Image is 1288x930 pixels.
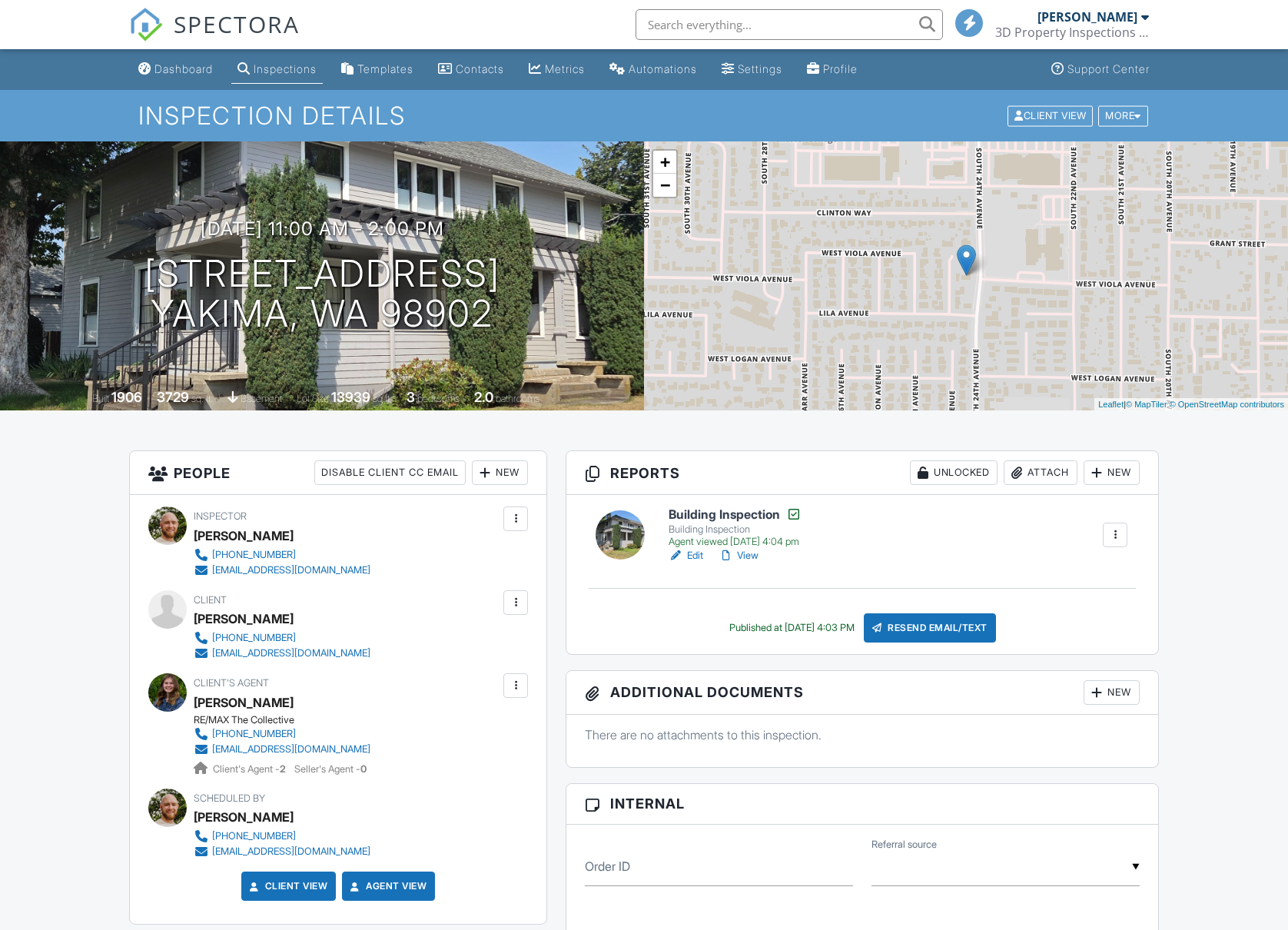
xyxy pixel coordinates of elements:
a: [EMAIL_ADDRESS][DOMAIN_NAME] [194,646,370,661]
div: [PERSON_NAME] [1037,9,1137,25]
div: Unlocked [910,460,998,485]
a: © OpenStreetMap contributors [1170,400,1284,409]
div: Attach [1004,460,1077,485]
div: 3729 [157,389,189,405]
div: [PERSON_NAME] [194,805,294,829]
div: Published at [DATE] 4:03 PM [729,622,855,634]
a: Building Inspection Building Inspection Agent viewed [DATE] 4:04 pm [669,507,802,548]
span: Built [92,393,109,404]
h3: Internal [566,784,1158,824]
p: There are no attachments to this inspection. [585,726,1140,743]
span: SPECTORA [174,8,300,40]
div: [PERSON_NAME] [194,607,294,630]
a: View [719,548,759,563]
div: More [1098,105,1148,126]
div: 2.0 [474,389,493,405]
a: © MapTiler [1126,400,1167,409]
h1: [STREET_ADDRESS] Yakima, WA 98902 [144,254,500,335]
span: bathrooms [496,393,539,404]
label: Referral source [871,838,937,852]
a: Support Center [1045,55,1156,84]
strong: 0 [360,763,367,775]
div: Support Center [1067,62,1150,75]
div: [PHONE_NUMBER] [212,632,296,644]
h3: Reports [566,451,1158,495]
a: [PERSON_NAME] [194,691,294,714]
label: Order ID [585,858,630,875]
div: [PHONE_NUMBER] [212,549,296,561]
div: [PHONE_NUMBER] [212,830,296,842]
div: 3D Property Inspections LLC [995,25,1149,40]
input: Search everything... [636,9,943,40]
div: 1906 [111,389,142,405]
a: Agent View [347,879,427,894]
div: Building Inspection [669,523,802,536]
a: Zoom in [653,151,676,174]
div: [EMAIL_ADDRESS][DOMAIN_NAME] [212,743,370,756]
span: Inspector [194,510,247,522]
div: Inspections [254,62,317,75]
div: Dashboard [154,62,213,75]
h3: People [130,451,547,495]
div: Settings [738,62,782,75]
a: Leaflet [1098,400,1124,409]
a: Edit [669,548,703,563]
div: [EMAIL_ADDRESS][DOMAIN_NAME] [212,564,370,576]
a: Dashboard [132,55,219,84]
div: | [1094,398,1288,411]
span: Scheduled By [194,792,265,804]
a: Automations (Basic) [603,55,703,84]
a: [EMAIL_ADDRESS][DOMAIN_NAME] [194,844,370,859]
span: bedrooms [417,393,460,404]
div: Automations [629,62,697,75]
a: Company Profile [801,55,864,84]
div: New [1084,460,1140,485]
a: Settings [715,55,788,84]
div: 13939 [331,389,370,405]
div: [PERSON_NAME] [194,524,294,547]
div: Contacts [456,62,504,75]
span: Lot Size [297,393,329,404]
div: Resend Email/Text [864,613,996,643]
h3: Additional Documents [566,671,1158,715]
a: [PHONE_NUMBER] [194,726,370,742]
span: Client [194,594,227,606]
div: Templates [357,62,413,75]
a: Client View [1006,109,1097,121]
div: RE/MAX The Collective [194,714,383,726]
a: Client View [247,879,328,894]
div: Metrics [545,62,585,75]
span: basement [241,393,282,404]
a: [EMAIL_ADDRESS][DOMAIN_NAME] [194,742,370,757]
div: New [1084,680,1140,705]
a: [PHONE_NUMBER] [194,829,370,844]
h6: Building Inspection [669,507,802,522]
a: Zoom out [653,174,676,197]
a: Contacts [432,55,510,84]
div: [EMAIL_ADDRESS][DOMAIN_NAME] [212,647,370,659]
a: Templates [335,55,420,84]
span: Client's Agent [194,677,269,689]
img: The Best Home Inspection Software - Spectora [129,8,163,42]
div: New [472,460,528,485]
a: Metrics [523,55,591,84]
a: SPECTORA [129,21,300,53]
a: Inspections [231,55,323,84]
span: sq.ft. [373,393,392,404]
div: [PHONE_NUMBER] [212,728,296,740]
div: Agent viewed [DATE] 4:04 pm [669,536,802,548]
span: Seller's Agent - [294,763,367,775]
strong: 2 [280,763,286,775]
a: [EMAIL_ADDRESS][DOMAIN_NAME] [194,563,370,578]
div: Profile [823,62,858,75]
div: 3 [407,389,415,405]
a: [PHONE_NUMBER] [194,547,370,563]
span: sq. ft. [191,393,213,404]
div: Client View [1007,105,1093,126]
div: [EMAIL_ADDRESS][DOMAIN_NAME] [212,845,370,858]
a: [PHONE_NUMBER] [194,630,370,646]
div: Disable Client CC Email [314,460,466,485]
span: Client's Agent - [213,763,288,775]
h1: Inspection Details [138,102,1149,129]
